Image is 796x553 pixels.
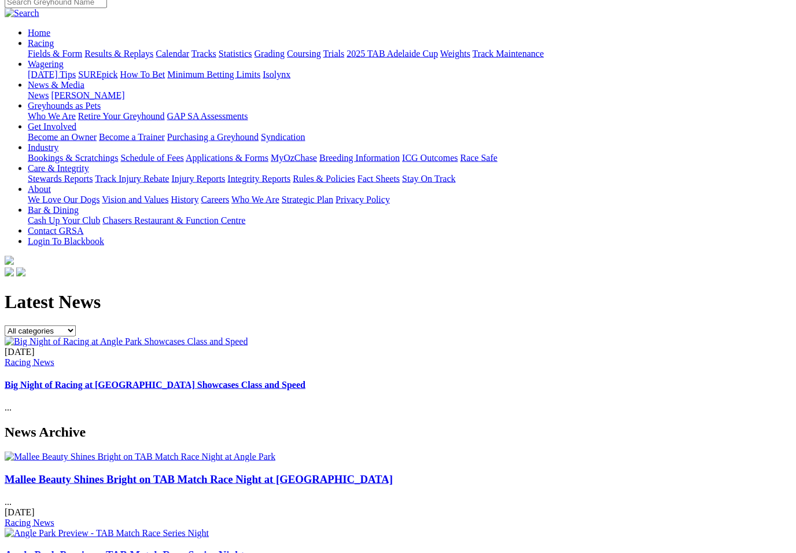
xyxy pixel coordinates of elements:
a: Trials [323,49,344,58]
a: About [28,184,51,194]
a: Weights [440,49,470,58]
a: Home [28,28,50,38]
a: Purchasing a Greyhound [167,132,259,142]
a: Login To Blackbook [28,236,104,246]
img: Angle Park Preview - TAB Match Race Series Night [5,528,209,539]
a: Grading [255,49,285,58]
a: SUREpick [78,69,117,79]
a: Rules & Policies [293,174,355,184]
a: Isolynx [263,69,290,79]
a: Privacy Policy [336,195,390,204]
img: Big Night of Racing at Angle Park Showcases Class and Speed [5,336,248,347]
a: GAP SA Assessments [167,111,248,121]
a: Who We Are [28,111,76,121]
a: Bar & Dining [28,205,79,215]
span: [DATE] [5,347,35,357]
a: Schedule of Fees [120,153,183,163]
a: Syndication [261,132,305,142]
a: ICG Outcomes [402,153,458,163]
a: Greyhounds as Pets [28,101,101,111]
a: How To Bet [120,69,165,79]
a: Chasers Restaurant & Function Centre [102,215,245,225]
a: Strategic Plan [282,195,333,204]
a: Retire Your Greyhound [78,111,165,121]
a: Contact GRSA [28,226,83,236]
a: Racing [28,38,54,48]
a: Tracks [191,49,216,58]
a: Minimum Betting Limits [167,69,260,79]
div: Racing [28,49,791,59]
div: Care & Integrity [28,174,791,184]
div: About [28,195,791,205]
img: twitter.svg [16,268,25,277]
img: Search [5,8,39,19]
a: Statistics [219,49,252,58]
a: Results & Replays [84,49,153,58]
a: Become an Owner [28,132,97,142]
div: News & Media [28,90,791,101]
img: logo-grsa-white.png [5,256,14,265]
a: Integrity Reports [227,174,290,184]
a: Bookings & Scratchings [28,153,118,163]
a: MyOzChase [271,153,317,163]
a: Become a Trainer [99,132,165,142]
a: [DATE] Tips [28,69,76,79]
a: We Love Our Dogs [28,195,99,204]
a: Applications & Forms [186,153,268,163]
div: ... [5,347,791,413]
a: Race Safe [460,153,497,163]
a: Injury Reports [171,174,225,184]
img: facebook.svg [5,268,14,277]
a: Fact Sheets [358,174,400,184]
a: Racing News [5,518,54,528]
a: Calendar [156,49,189,58]
a: Breeding Information [319,153,400,163]
a: Stewards Reports [28,174,93,184]
div: ... [5,473,791,528]
a: Careers [201,195,229,204]
a: Vision and Values [102,195,168,204]
a: Track Maintenance [473,49,544,58]
a: Industry [28,142,58,152]
a: Wagering [28,59,64,69]
a: Track Injury Rebate [95,174,169,184]
h1: Latest News [5,291,791,313]
a: Get Involved [28,122,76,131]
img: Mallee Beauty Shines Bright on TAB Match Race Night at Angle Park [5,452,275,462]
a: [PERSON_NAME] [51,90,124,100]
a: News [28,90,49,100]
a: Stay On Track [402,174,455,184]
a: 2025 TAB Adelaide Cup [347,49,438,58]
span: [DATE] [5,507,35,517]
a: Who We Are [231,195,279,204]
a: Mallee Beauty Shines Bright on TAB Match Race Night at [GEOGRAPHIC_DATA] [5,473,393,485]
div: Industry [28,153,791,163]
a: Coursing [287,49,321,58]
h2: News Archive [5,424,791,440]
div: Bar & Dining [28,215,791,226]
a: Racing News [5,357,54,367]
a: Big Night of Racing at [GEOGRAPHIC_DATA] Showcases Class and Speed [5,380,305,390]
a: History [171,195,198,204]
div: Get Involved [28,132,791,142]
a: Cash Up Your Club [28,215,100,225]
a: Fields & Form [28,49,82,58]
div: Greyhounds as Pets [28,111,791,122]
a: News & Media [28,80,84,90]
div: Wagering [28,69,791,80]
a: Care & Integrity [28,163,89,173]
